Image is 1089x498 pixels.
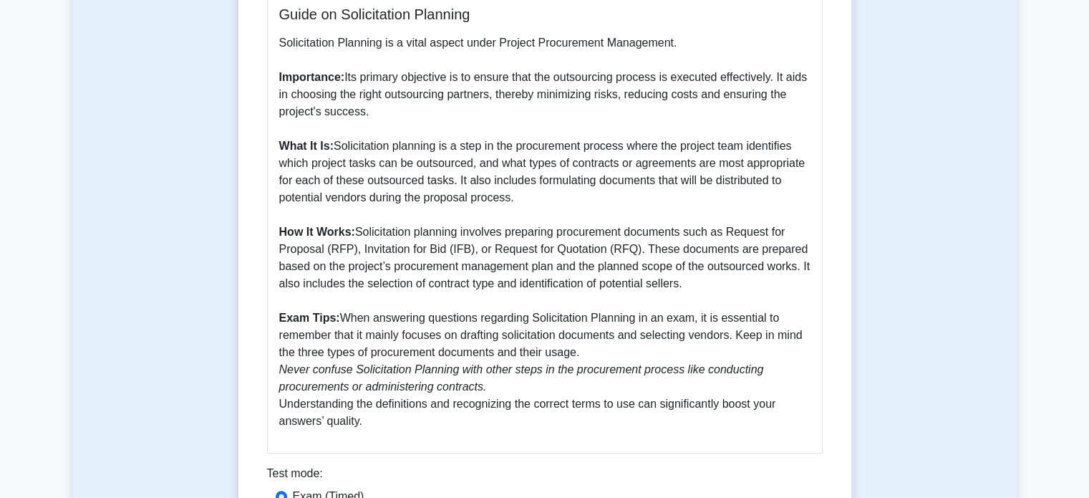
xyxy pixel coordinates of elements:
[279,312,340,324] b: Exam Tips:
[279,71,345,83] b: Importance:
[279,34,810,430] p: Solicitation Planning is a vital aspect under Project Procurement Management. Its primary objecti...
[279,226,355,238] b: How It Works:
[279,140,334,152] b: What It Is:
[279,363,764,393] i: Never confuse Solicitation Planning with other steps in the procurement process like conducting p...
[279,6,810,23] h5: Guide on Solicitation Planning
[267,465,823,488] div: Test mode:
